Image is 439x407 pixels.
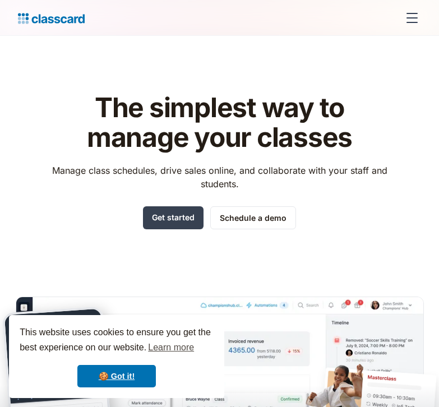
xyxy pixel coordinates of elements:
[143,206,204,229] a: Get started
[18,10,85,26] a: home
[41,164,398,191] p: Manage class schedules, drive sales online, and collaborate with your staff and students.
[146,339,196,356] a: learn more about cookies
[9,315,224,398] div: cookieconsent
[210,206,296,229] a: Schedule a demo
[77,365,156,387] a: dismiss cookie message
[399,4,421,31] div: menu
[20,326,214,356] span: This website uses cookies to ensure you get the best experience on our website.
[41,93,398,152] h1: The simplest way to manage your classes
